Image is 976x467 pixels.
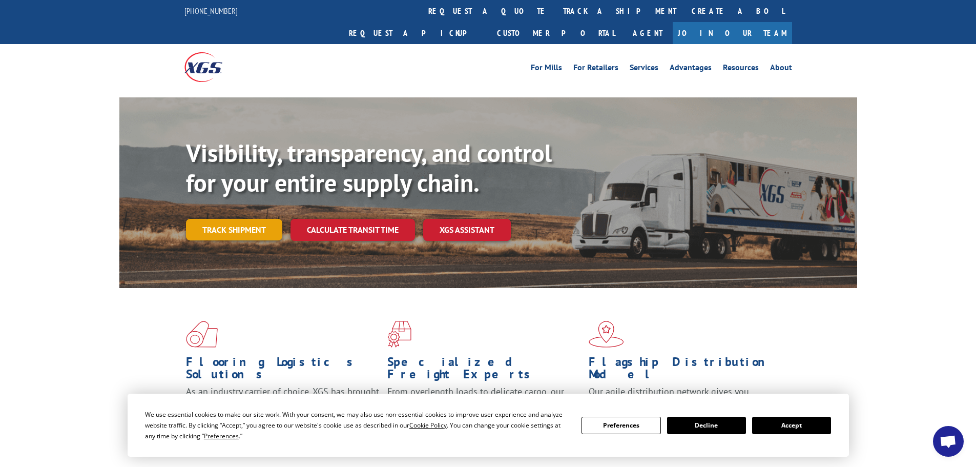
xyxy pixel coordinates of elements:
a: Agent [622,22,673,44]
img: xgs-icon-flagship-distribution-model-red [589,321,624,348]
div: Open chat [933,426,964,457]
span: Cookie Policy [409,421,447,430]
div: We use essential cookies to make our site work. With your consent, we may also use non-essential ... [145,409,569,441]
span: Our agile distribution network gives you nationwide inventory management on demand. [589,385,777,410]
button: Accept [752,417,831,434]
a: Join Our Team [673,22,792,44]
img: xgs-icon-focused-on-flooring-red [387,321,411,348]
h1: Flagship Distribution Model [589,356,782,385]
a: For Retailers [573,64,618,75]
button: Decline [667,417,746,434]
a: Services [630,64,658,75]
a: Calculate transit time [290,219,415,241]
a: Customer Portal [489,22,622,44]
span: As an industry carrier of choice, XGS has brought innovation and dedication to flooring logistics... [186,385,379,422]
a: Advantages [670,64,712,75]
a: About [770,64,792,75]
a: Resources [723,64,759,75]
span: Preferences [204,432,239,440]
h1: Flooring Logistics Solutions [186,356,380,385]
a: For Mills [531,64,562,75]
a: XGS ASSISTANT [423,219,511,241]
button: Preferences [582,417,660,434]
h1: Specialized Freight Experts [387,356,581,385]
p: From overlength loads to delicate cargo, our experienced staff knows the best way to move your fr... [387,385,581,431]
b: Visibility, transparency, and control for your entire supply chain. [186,137,552,198]
div: Cookie Consent Prompt [128,394,849,457]
a: Track shipment [186,219,282,240]
img: xgs-icon-total-supply-chain-intelligence-red [186,321,218,348]
a: [PHONE_NUMBER] [184,6,238,16]
a: Request a pickup [341,22,489,44]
